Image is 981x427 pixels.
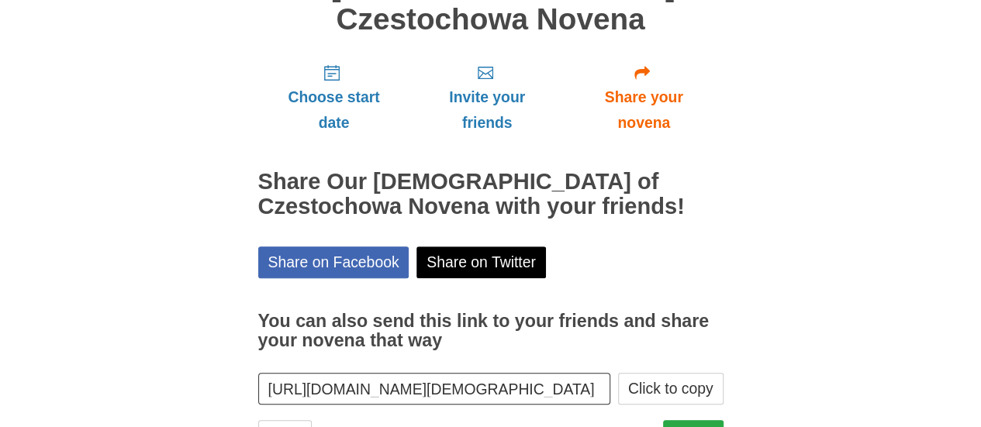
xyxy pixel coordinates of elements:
[416,246,546,278] a: Share on Twitter
[258,170,724,219] h2: Share Our [DEMOGRAPHIC_DATA] of Czestochowa Novena with your friends!
[274,84,395,136] span: Choose start date
[580,84,708,136] span: Share your novena
[258,312,724,351] h3: You can also send this link to your friends and share your novena that way
[618,373,724,405] button: Click to copy
[425,84,548,136] span: Invite your friends
[565,51,724,143] a: Share your novena
[258,246,409,278] a: Share on Facebook
[409,51,564,143] a: Invite your friends
[258,51,410,143] a: Choose start date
